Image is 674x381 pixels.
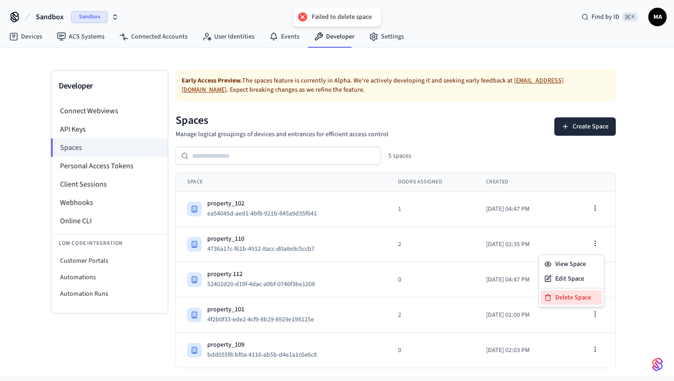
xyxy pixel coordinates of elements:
a: Developer [307,28,362,45]
li: Connect Webviews [51,102,168,120]
li: Automation Runs [51,286,168,302]
button: Create Space [554,117,616,136]
li: Customer Portals [51,253,168,269]
a: Settings [362,28,411,45]
strong: Early Access Preview. [182,76,242,85]
button: 52402d20-d19f-4dac-a9bf-0746f3be1208 [205,279,324,290]
li: Automations [51,269,168,286]
a: ACS Systems [50,28,112,45]
button: 4736a17c-f61b-4912-8acc-d0a8e9c5ccb7 [205,243,324,254]
td: [DATE] 04:47 PM [475,192,562,227]
td: [DATE] 04:47 PM [475,262,562,298]
h1: Spaces [176,113,388,128]
div: property 112 [207,270,322,279]
a: Devices [2,28,50,45]
button: 4f2b0f33-ede2-4cf9-8b29-8929e198125e [205,314,323,325]
button: ea54045d-aed1-4bf8-921b-845a9d35f641 [205,208,326,219]
a: [EMAIL_ADDRESS][DOMAIN_NAME] [182,76,564,94]
li: Spaces [51,138,168,157]
li: Webhooks [51,193,168,212]
td: [DATE] 02:35 PM [475,227,562,262]
div: The spaces feature is currently in Alpha. We're actively developing it and seeking early feedback... [176,70,616,100]
th: Space [176,173,387,192]
th: Doors Assigned [387,173,475,192]
div: Failed to delete space [312,13,372,21]
span: Sandbox [36,11,64,22]
button: bdd055f8-bf0a-4116-ab5b-d4e1a1c6e6c8 [205,349,326,360]
div: Delete Space [541,290,602,305]
li: Low Code Integration [51,234,168,253]
span: ⌘ K [622,12,637,22]
a: Connected Accounts [112,28,195,45]
p: Manage logical groupings of devices and entrances for efficient access control [176,130,388,139]
div: property_109 [207,340,324,349]
span: MA [649,9,666,25]
li: Client Sessions [51,175,168,193]
th: Created [475,173,562,192]
img: SeamLogoGradient.69752ec5.svg [652,357,663,372]
td: 0 [387,333,475,368]
li: Online CLI [51,212,168,230]
a: Events [262,28,307,45]
div: property_102 [207,199,324,208]
td: [DATE] 01:00 PM [475,298,562,333]
div: Edit Space [541,271,602,286]
span: Sandbox [71,11,108,23]
li: API Keys [51,120,168,138]
td: 2 [387,227,475,262]
span: Find by ID [591,12,619,22]
li: Personal Access Tokens [51,157,168,175]
div: View Space [541,257,602,271]
h3: Developer [59,80,160,93]
a: User Identities [195,28,262,45]
div: 5 spaces [388,151,411,160]
div: property_101 [207,305,321,314]
div: property_110 [207,234,322,243]
td: 2 [387,298,475,333]
td: 1 [387,192,475,227]
td: [DATE] 02:03 PM [475,333,562,368]
td: 0 [387,262,475,298]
